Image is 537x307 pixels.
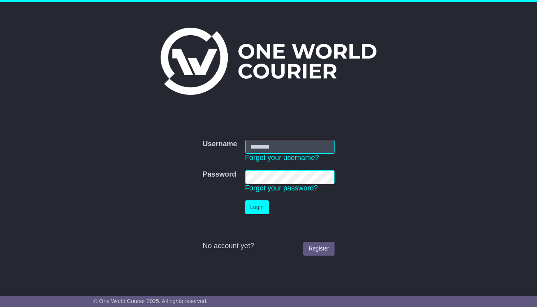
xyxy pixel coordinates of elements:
a: Forgot your password? [245,184,318,192]
a: Register [303,242,334,256]
label: Password [202,170,236,179]
label: Username [202,140,237,149]
button: Login [245,200,269,214]
a: Forgot your username? [245,154,319,162]
img: One World [161,28,376,95]
div: No account yet? [202,242,334,250]
span: © One World Courier 2025. All rights reserved. [93,298,208,304]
